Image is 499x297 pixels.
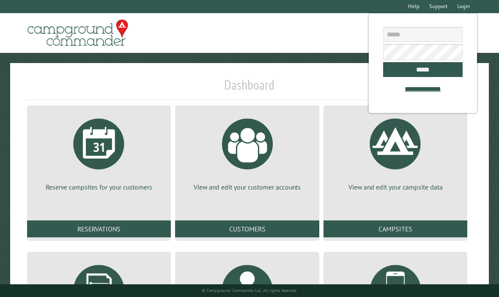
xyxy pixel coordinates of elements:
[334,182,457,192] p: View and edit your campsite data
[175,220,319,237] a: Customers
[334,112,457,192] a: View and edit your campsite data
[185,112,309,192] a: View and edit your customer accounts
[25,16,131,49] img: Campground Commander
[27,220,171,237] a: Reservations
[202,288,297,293] small: © Campground Commander LLC. All rights reserved.
[324,220,467,237] a: Campsites
[185,182,309,192] p: View and edit your customer accounts
[37,112,161,192] a: Reserve campsites for your customers
[25,77,474,100] h1: Dashboard
[37,182,161,192] p: Reserve campsites for your customers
